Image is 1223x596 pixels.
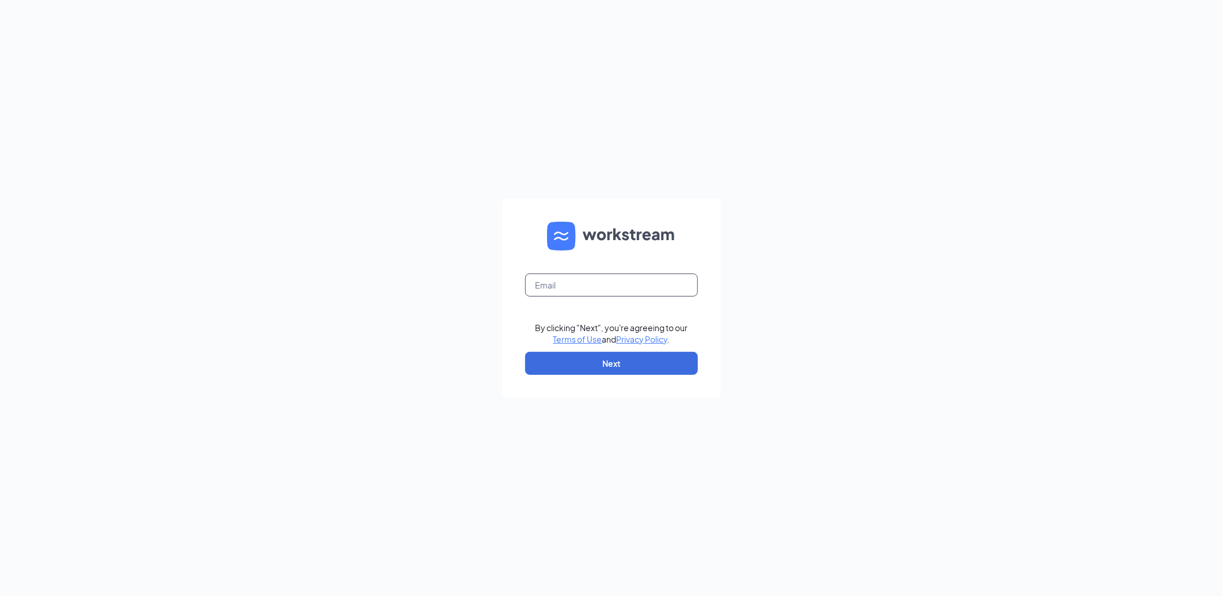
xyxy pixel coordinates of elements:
input: Email [525,274,698,297]
a: Privacy Policy [617,334,668,344]
button: Next [525,352,698,375]
a: Terms of Use [553,334,602,344]
div: By clicking "Next", you're agreeing to our and . [535,322,688,345]
img: WS logo and Workstream text [547,222,676,250]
